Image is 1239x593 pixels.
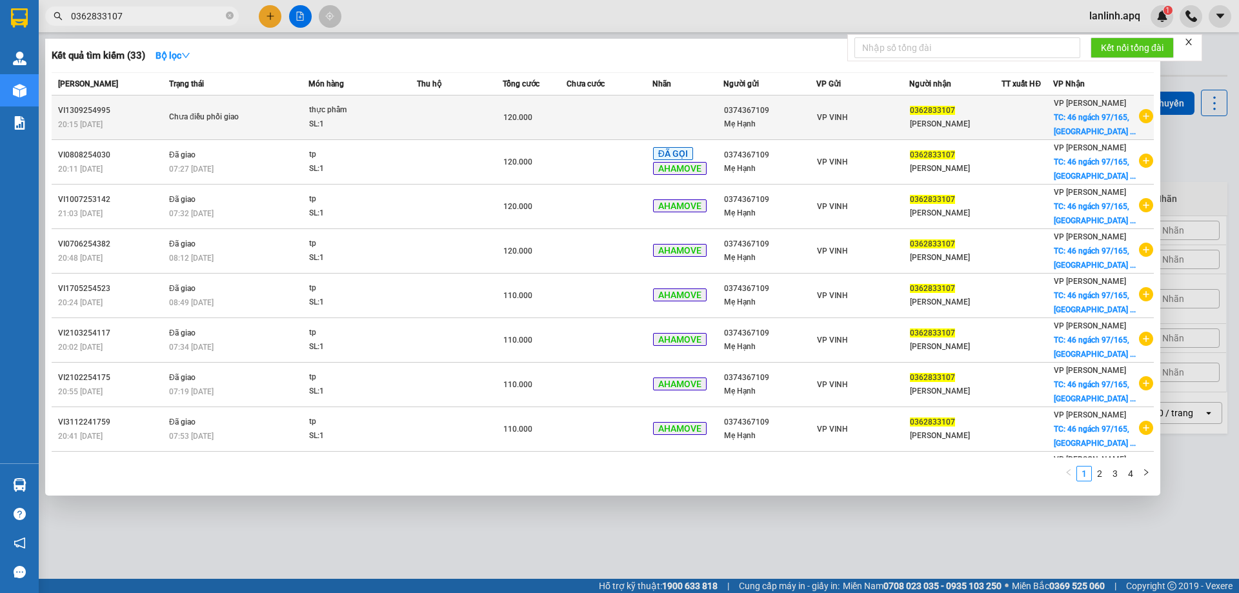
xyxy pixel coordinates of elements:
[653,377,707,390] span: AHAMOVE
[309,385,406,399] div: SL: 1
[1054,99,1126,108] span: VP [PERSON_NAME]
[724,429,816,443] div: Mẹ Hạnh
[1092,466,1107,481] li: 2
[169,417,196,427] span: Đã giao
[653,199,707,212] span: AHAMOVE
[71,9,223,23] input: Tìm tên, số ĐT hoặc mã đơn
[169,254,214,263] span: 08:12 [DATE]
[58,209,103,218] span: 21:03 [DATE]
[910,385,1002,398] div: [PERSON_NAME]
[1123,466,1138,481] li: 4
[54,12,63,21] span: search
[724,162,816,176] div: Mẹ Hạnh
[11,8,28,28] img: logo-vxr
[1108,467,1122,481] a: 3
[503,425,532,434] span: 110.000
[13,116,26,130] img: solution-icon
[503,291,532,300] span: 110.000
[817,425,848,434] span: VP VINH
[910,251,1002,265] div: [PERSON_NAME]
[723,79,759,88] span: Người gửi
[309,103,406,117] div: thực phẩm
[226,12,234,19] span: close-circle
[724,371,816,385] div: 0374367109
[169,387,214,396] span: 07:19 [DATE]
[724,206,816,220] div: Mẹ Hạnh
[1077,467,1091,481] a: 1
[724,327,816,340] div: 0374367109
[724,117,816,131] div: Mẹ Hạnh
[724,237,816,251] div: 0374367109
[816,79,841,88] span: VP Gửi
[1054,336,1136,359] span: TC: 46 ngách 97/165, [GEOGRAPHIC_DATA] ...
[58,327,165,340] div: VI2103254117
[169,150,196,159] span: Đã giao
[910,417,955,427] span: 0362833107
[309,192,406,206] div: tp
[817,336,848,345] span: VP VINH
[58,298,103,307] span: 20:24 [DATE]
[1138,466,1154,481] button: right
[1139,376,1153,390] span: plus-circle
[58,193,165,206] div: VI1007253142
[817,202,848,211] span: VP VINH
[724,385,816,398] div: Mẹ Hạnh
[910,429,1002,443] div: [PERSON_NAME]
[724,104,816,117] div: 0374367109
[169,284,196,293] span: Đã giao
[1054,188,1126,197] span: VP [PERSON_NAME]
[309,117,406,132] div: SL: 1
[1139,287,1153,301] span: plus-circle
[1054,246,1136,270] span: TC: 46 ngách 97/165, [GEOGRAPHIC_DATA] ...
[503,79,539,88] span: Tổng cước
[1002,79,1041,88] span: TT xuất HĐ
[58,254,103,263] span: 20:48 [DATE]
[910,239,955,248] span: 0362833107
[58,282,165,296] div: VI1705254523
[309,251,406,265] div: SL: 1
[1061,466,1076,481] li: Previous Page
[309,340,406,354] div: SL: 1
[1054,232,1126,241] span: VP [PERSON_NAME]
[58,387,103,396] span: 20:55 [DATE]
[169,298,214,307] span: 08:49 [DATE]
[309,206,406,221] div: SL: 1
[1054,157,1136,181] span: TC: 46 ngách 97/165, [GEOGRAPHIC_DATA] ...
[58,120,103,129] span: 20:15 [DATE]
[169,195,196,204] span: Đã giao
[854,37,1080,58] input: Nhập số tổng đài
[1076,466,1092,481] li: 1
[309,296,406,310] div: SL: 1
[13,478,26,492] img: warehouse-icon
[1107,466,1123,481] li: 3
[724,193,816,206] div: 0374367109
[1054,455,1126,464] span: VP [PERSON_NAME]
[169,209,214,218] span: 07:32 [DATE]
[181,51,190,60] span: down
[309,415,406,429] div: tp
[724,282,816,296] div: 0374367109
[58,104,165,117] div: VI1309254995
[58,343,103,352] span: 20:02 [DATE]
[1101,41,1163,55] span: Kết nối tổng đài
[724,416,816,429] div: 0374367109
[309,429,406,443] div: SL: 1
[1065,468,1073,476] span: left
[1053,79,1085,88] span: VP Nhận
[1054,380,1136,403] span: TC: 46 ngách 97/165, [GEOGRAPHIC_DATA] ...
[169,110,266,125] div: Chưa điều phối giao
[1054,366,1126,375] span: VP [PERSON_NAME]
[309,370,406,385] div: tp
[1139,109,1153,123] span: plus-circle
[169,328,196,337] span: Đã giao
[653,244,707,257] span: AHAMOVE
[1054,202,1136,225] span: TC: 46 ngách 97/165, [GEOGRAPHIC_DATA] ...
[910,106,955,115] span: 0362833107
[169,373,196,382] span: Đã giao
[309,162,406,176] div: SL: 1
[14,508,26,520] span: question-circle
[58,237,165,251] div: VI0706254382
[653,162,707,175] span: AHAMOVE
[724,251,816,265] div: Mẹ Hạnh
[1123,467,1138,481] a: 4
